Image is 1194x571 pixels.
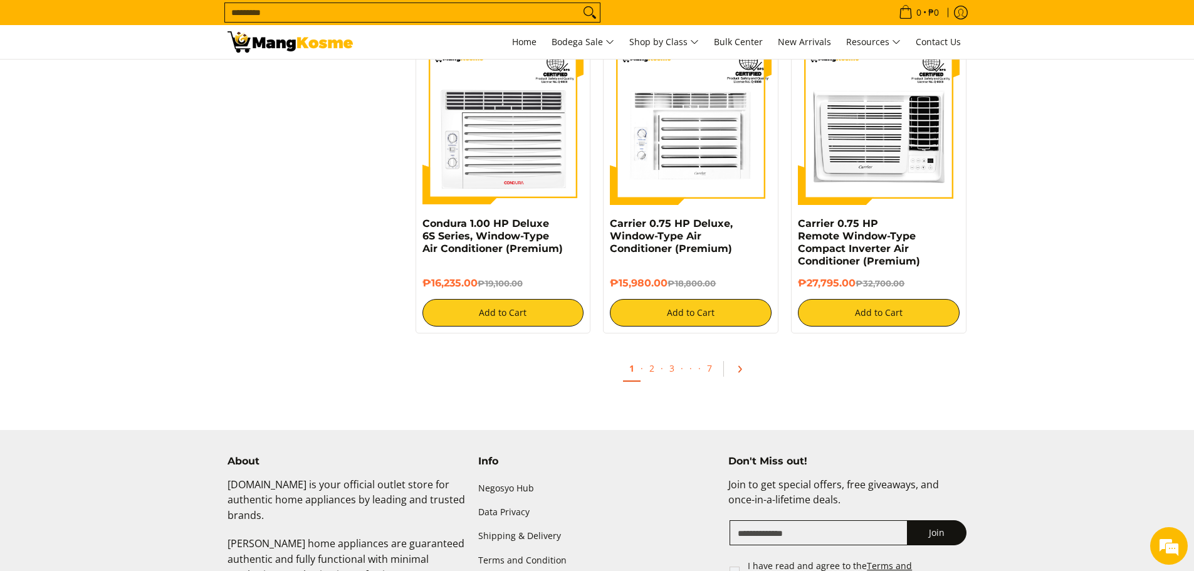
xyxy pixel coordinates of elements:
[909,25,967,59] a: Contact Us
[610,299,772,327] button: Add to Cart
[610,43,772,205] img: Carrier 0.75 HP Deluxe, Window-Type Air Conditioner (Premium)
[916,36,961,48] span: Contact Us
[683,356,698,380] span: ·
[661,362,663,374] span: ·
[623,25,705,59] a: Shop by Class
[629,34,699,50] span: Shop by Class
[798,299,960,327] button: Add to Cart
[478,525,716,548] a: Shipping & Delivery
[714,36,763,48] span: Bulk Center
[708,25,769,59] a: Bulk Center
[610,277,772,290] h6: ₱15,980.00
[701,356,718,380] a: 7
[6,342,239,386] textarea: Type your message and hit 'Enter'
[422,277,584,290] h6: ₱16,235.00
[698,362,701,374] span: ·
[422,299,584,327] button: Add to Cart
[668,278,716,288] del: ₱18,800.00
[778,36,831,48] span: New Arrivals
[895,6,943,19] span: •
[73,158,173,285] span: We're online!
[478,278,523,288] del: ₱19,100.00
[228,31,353,53] img: Bodega Sale Aircon l Mang Kosme: Home Appliances Warehouse Sale
[506,25,543,59] a: Home
[206,6,236,36] div: Minimize live chat window
[846,34,901,50] span: Resources
[228,455,466,468] h4: About
[422,217,563,254] a: Condura 1.00 HP Deluxe 6S Series, Window-Type Air Conditioner (Premium)
[478,477,716,501] a: Negosyo Hub
[798,217,920,267] a: Carrier 0.75 HP Remote Window-Type Compact Inverter Air Conditioner (Premium)
[728,477,966,521] p: Join to get special offers, free giveaways, and once-in-a-lifetime deals.
[907,520,966,545] button: Join
[728,455,966,468] h4: Don't Miss out!
[681,362,683,374] span: ·
[641,362,643,374] span: ·
[856,278,904,288] del: ₱32,700.00
[512,36,537,48] span: Home
[798,277,960,290] h6: ₱27,795.00
[623,356,641,382] a: 1
[365,25,967,59] nav: Main Menu
[610,217,733,254] a: Carrier 0.75 HP Deluxe, Window-Type Air Conditioner (Premium)
[663,356,681,380] a: 3
[580,3,600,22] button: Search
[926,8,941,17] span: ₱0
[65,70,211,86] div: Chat with us now
[772,25,837,59] a: New Arrivals
[478,501,716,525] a: Data Privacy
[643,356,661,380] a: 2
[552,34,614,50] span: Bodega Sale
[478,455,716,468] h4: Info
[914,8,923,17] span: 0
[545,25,621,59] a: Bodega Sale
[228,477,466,536] p: [DOMAIN_NAME] is your official outlet store for authentic home appliances by leading and trusted ...
[409,352,973,392] ul: Pagination
[798,43,960,205] img: Carrier 0.75 HP Remote Window-Type Compact Inverter Air Conditioner (Premium)
[840,25,907,59] a: Resources
[422,43,584,205] img: Condura 1.00 HP Deluxe 6S Series, Window-Type Air Conditioner (Premium)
